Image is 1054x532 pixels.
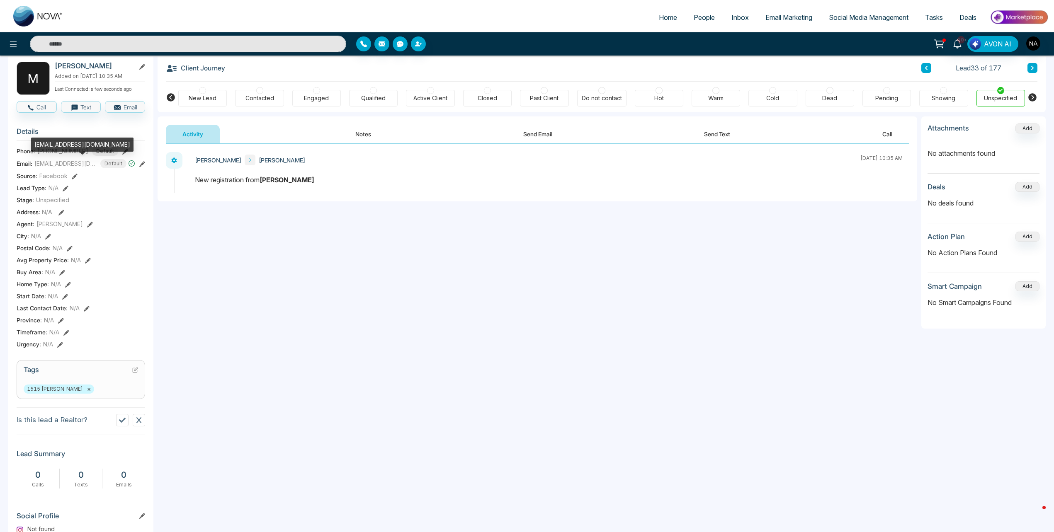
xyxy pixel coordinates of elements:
p: Added on [DATE] 10:35 AM [55,73,145,80]
span: Timeframe : [17,328,47,336]
p: No Smart Campaigns Found [928,297,1039,307]
a: Deals [951,10,985,25]
h3: Details [17,127,145,140]
h3: Deals [928,183,945,191]
span: Add [1015,124,1039,131]
img: Market-place.gif [989,8,1049,27]
h3: Tags [24,365,138,378]
span: Lead 33 of 177 [956,63,1001,73]
div: Pending [875,94,898,102]
div: Past Client [530,94,559,102]
span: Buy Area : [17,268,43,276]
div: Warm [708,94,724,102]
div: Showing [932,94,955,102]
div: Dead [822,94,837,102]
h3: Lead Summary [17,450,145,462]
span: 1515 [PERSON_NAME] [24,384,94,394]
a: Social Media Management [821,10,917,25]
div: Cold [766,94,779,102]
button: Add [1015,281,1039,291]
button: Call [866,125,909,143]
span: N/A [53,244,63,252]
div: Closed [478,94,497,102]
h3: Action Plan [928,232,965,241]
button: Send Email [507,125,569,143]
span: N/A [49,184,58,192]
div: 0 [64,469,98,481]
span: Lead Type: [17,184,46,192]
span: Address: [17,208,52,216]
span: Unspecified [36,196,69,204]
a: 10+ [947,36,967,51]
span: Social Media Management [829,13,908,22]
div: M [17,62,50,95]
a: Email Marketing [757,10,821,25]
button: Notes [339,125,388,143]
span: Agent: [17,220,34,228]
span: [PERSON_NAME] [195,156,241,164]
button: Add [1015,123,1039,133]
span: AVON AI [984,39,1011,49]
span: N/A [48,292,58,300]
a: Tasks [917,10,951,25]
span: Email Marketing [765,13,812,22]
div: Unspecified [984,94,1017,102]
span: N/A [70,304,80,312]
h3: Smart Campaign [928,282,982,290]
h2: [PERSON_NAME] [55,62,132,70]
h3: Client Journey [166,62,225,74]
span: Facebook [39,172,68,180]
div: New Lead [189,94,216,102]
span: N/A [45,268,55,276]
span: Avg Property Price : [17,256,69,264]
button: Text [61,101,101,113]
span: [PERSON_NAME] [259,156,305,164]
div: Qualified [361,94,386,102]
iframe: Intercom live chat [1026,504,1046,524]
span: City : [17,232,29,240]
div: 0 [21,469,55,481]
div: [EMAIL_ADDRESS][DOMAIN_NAME] [31,138,134,152]
button: × [87,385,91,393]
span: 10+ [957,36,965,44]
span: Inbox [731,13,749,22]
span: Province : [17,316,42,324]
span: Tasks [925,13,943,22]
span: N/A [31,232,41,240]
h3: Social Profile [17,512,145,524]
span: Source: [17,172,37,180]
img: User Avatar [1026,36,1040,51]
div: Active Client [413,94,447,102]
div: Contacted [245,94,274,102]
span: N/A [44,316,54,324]
div: Emails [107,481,141,488]
span: Home Type : [17,280,49,288]
span: Start Date : [17,292,46,300]
button: Activity [166,125,220,143]
span: [PERSON_NAME] [36,220,83,228]
span: Urgency : [17,340,41,348]
img: Lead Flow [969,38,981,50]
a: Inbox [723,10,757,25]
button: Add [1015,232,1039,242]
button: Email [105,101,145,113]
p: Last Connected: a few seconds ago [55,84,145,93]
button: AVON AI [967,36,1018,52]
div: Texts [64,481,98,488]
span: Postal Code : [17,244,51,252]
span: Deals [959,13,976,22]
p: No attachments found [928,142,1039,158]
span: N/A [49,328,59,336]
div: Calls [21,481,55,488]
span: Phone: [17,147,35,155]
span: N/A [43,340,53,348]
a: Home [651,10,685,25]
span: Stage: [17,196,34,204]
button: Add [1015,182,1039,192]
button: Call [17,101,57,113]
span: N/A [71,256,81,264]
span: N/A [51,280,61,288]
a: People [685,10,723,25]
span: People [694,13,715,22]
img: Nova CRM Logo [13,6,63,27]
